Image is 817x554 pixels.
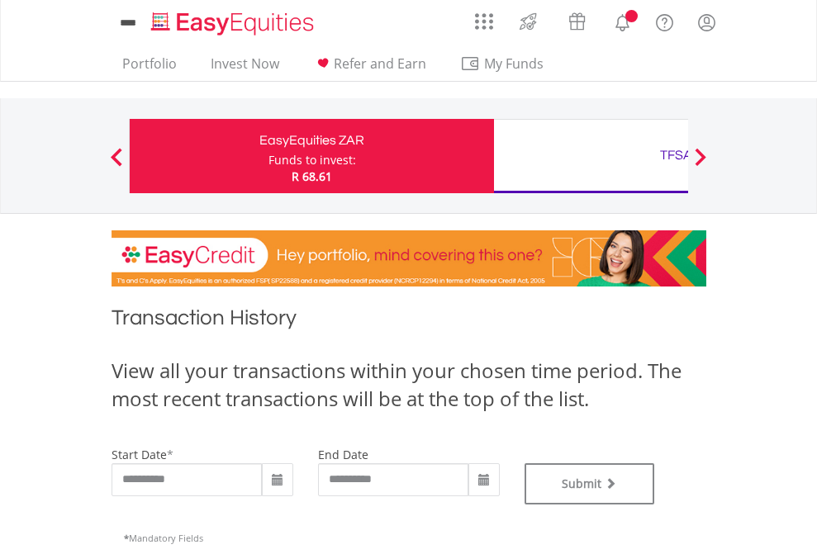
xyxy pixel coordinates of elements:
a: My Profile [686,4,728,40]
img: vouchers-v2.svg [563,8,591,35]
span: R 68.61 [292,168,332,184]
button: Previous [100,156,133,173]
button: Next [684,156,717,173]
span: Refer and Earn [334,54,426,73]
button: Submit [525,463,655,504]
span: Mandatory Fields [124,532,203,544]
label: end date [318,447,368,462]
img: EasyCredit Promotion Banner [112,230,706,286]
a: Home page [145,4,321,37]
a: Portfolio [116,55,183,81]
img: EasyEquities_Logo.png [148,10,321,37]
img: thrive-v2.svg [515,8,542,35]
a: AppsGrid [464,4,504,31]
div: Funds to invest: [268,152,356,168]
img: grid-menu-icon.svg [475,12,493,31]
div: EasyEquities ZAR [140,129,484,152]
a: Invest Now [204,55,286,81]
label: start date [112,447,167,462]
span: My Funds [460,53,568,74]
a: Vouchers [553,4,601,35]
h1: Transaction History [112,303,706,340]
a: Notifications [601,4,644,37]
a: FAQ's and Support [644,4,686,37]
a: Refer and Earn [306,55,433,81]
div: View all your transactions within your chosen time period. The most recent transactions will be a... [112,357,706,414]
